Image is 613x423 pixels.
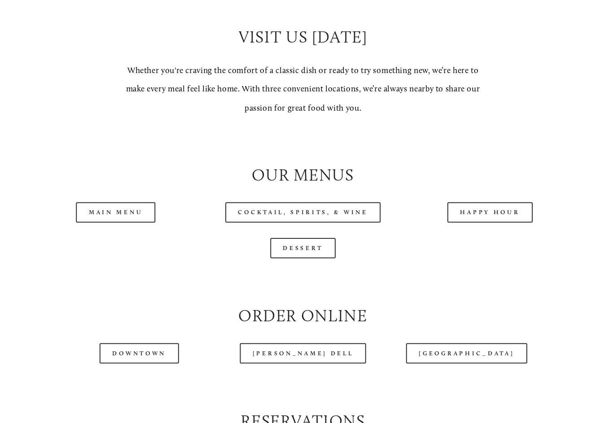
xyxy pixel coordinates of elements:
[230,200,383,220] a: Cocktail, Spirits, & Wine
[82,200,161,220] a: Main Menu
[37,162,576,185] h2: Our Menus
[274,235,339,255] a: Dessert
[449,200,534,220] a: Happy Hour
[408,339,528,359] a: [GEOGRAPHIC_DATA]
[37,301,576,324] h2: Order Online
[105,339,184,359] a: Downtown
[129,60,484,116] p: Whether you're craving the comfort of a classic dish or ready to try something new, we’re here to...
[244,339,369,359] a: [PERSON_NAME] Dell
